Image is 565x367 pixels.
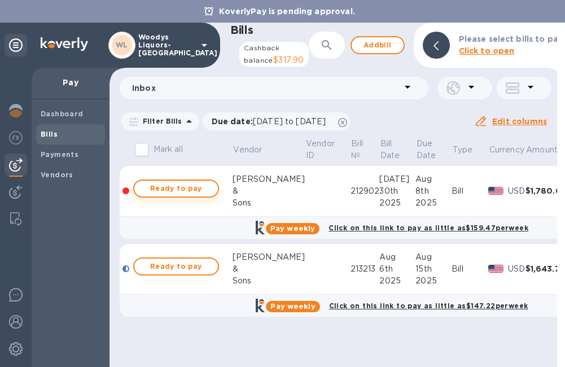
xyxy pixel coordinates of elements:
[379,173,415,185] div: [DATE]
[417,138,451,161] span: Due Date
[452,185,488,197] div: Bill
[233,144,277,156] span: Vendor
[380,138,400,161] p: Bill Date
[203,112,351,130] div: Due date:[DATE] to [DATE]
[233,197,305,209] div: Sons
[415,185,452,197] div: 8th
[138,33,195,57] p: Woodys Liquors-[GEOGRAPHIC_DATA]
[233,275,305,287] div: Sons
[489,144,524,156] p: Currency
[351,263,380,275] div: 213213
[154,143,183,155] p: Mark all
[233,263,305,275] div: &
[253,117,326,126] span: [DATE] to [DATE]
[41,110,84,118] b: Dashboard
[132,82,401,94] p: Inbox
[415,197,452,209] div: 2025
[526,144,558,156] p: Amount
[379,275,415,287] div: 2025
[380,138,415,161] span: Bill Date
[351,138,363,161] p: Bill №
[306,138,335,161] p: Vendor ID
[415,275,452,287] div: 2025
[5,34,27,56] div: Unpin categories
[306,138,349,161] span: Vendor ID
[143,182,209,195] span: Ready to pay
[41,171,73,179] b: Vendors
[415,173,452,185] div: Aug
[379,251,415,263] div: Aug
[452,263,488,275] div: Bill
[9,131,23,145] img: Foreign exchange
[233,173,305,185] div: [PERSON_NAME]
[213,6,361,17] p: KoverlyPay is pending approval.
[379,197,415,209] div: 2025
[351,185,380,197] div: 212902
[244,43,279,64] span: Cashback balance
[415,263,452,275] div: 15th
[133,180,219,198] button: Ready to pay
[351,138,378,161] span: Bill №
[273,55,304,64] span: $317.90
[329,224,528,232] b: Click on this link to pay as little as $159.47 per week
[233,144,262,156] p: Vendor
[233,185,305,197] div: &
[415,251,452,263] div: Aug
[143,260,209,273] span: Ready to pay
[453,144,473,156] p: Type
[230,24,253,37] h1: Bills
[233,251,305,263] div: [PERSON_NAME]
[41,130,58,138] b: Bills
[453,144,488,156] span: Type
[138,116,182,126] p: Filter Bills
[116,41,128,49] b: WL
[329,302,528,310] b: Click on this link to pay as little as $147.22 per week
[351,36,405,54] button: Addbill
[361,38,395,52] span: Add bill
[270,224,315,233] b: Pay weekly
[270,302,315,311] b: Pay weekly
[379,263,415,275] div: 6th
[488,265,503,273] img: USD
[508,263,525,275] p: USD
[492,117,547,126] u: Edit columns
[41,77,100,88] p: Pay
[508,185,525,197] p: USD
[417,138,436,161] p: Due Date
[488,187,503,195] img: USD
[212,116,332,127] p: Due date :
[379,185,415,197] div: 30th
[459,46,515,55] b: Click to open
[41,150,78,159] b: Payments
[41,37,88,51] img: Logo
[459,34,563,43] b: Please select bills to pay
[133,257,219,276] button: Ready to pay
